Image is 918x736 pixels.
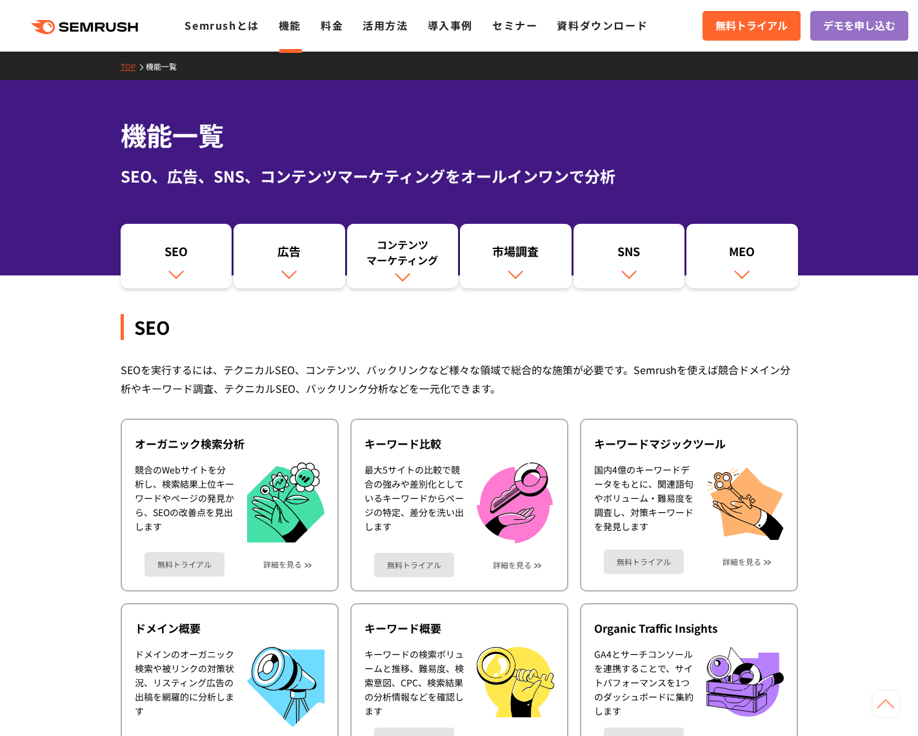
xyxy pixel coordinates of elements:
span: デモを申し込む [823,17,895,34]
img: キーワード比較 [477,462,553,543]
div: SEO [127,243,226,265]
h1: 機能一覧 [121,116,798,154]
img: Organic Traffic Insights [706,647,784,717]
div: GA4とサーチコンソールを連携することで、サイトパフォーマンスを1つのダッシュボードに集約します [594,647,693,718]
a: 資料ダウンロード [557,17,648,33]
div: ドメイン概要 [135,621,324,636]
a: 詳細を見る [723,557,761,566]
a: 詳細を見る [493,561,532,570]
div: 最大5サイトの比較で競合の強みや差別化としているキーワードからページの特定、差分を洗い出します [364,462,464,543]
a: SEO [121,224,232,288]
a: 詳細を見る [263,560,302,569]
a: 活用方法 [363,17,408,33]
a: 無料トライアル [703,11,801,41]
div: キーワード概要 [364,621,554,636]
div: SNS [580,243,679,265]
a: 広告 [234,224,345,288]
a: 無料トライアル [374,553,454,577]
div: SEO、広告、SNS、コンテンツマーケティングをオールインワンで分析 [121,164,798,188]
div: 市場調査 [466,243,565,265]
div: 広告 [240,243,339,265]
a: TOP [121,61,146,72]
a: 無料トライアル [604,550,684,574]
div: キーワード比較 [364,436,554,452]
div: SEOを実行するには、テクニカルSEO、コンテンツ、バックリンクなど様々な領域で総合的な施策が必要です。Semrushを使えば競合ドメイン分析やキーワード調査、テクニカルSEO、バックリンク分析... [121,361,798,398]
div: 競合のWebサイトを分析し、検索結果上位キーワードやページの発見から、SEOの改善点を見出します [135,462,234,543]
div: キーワードマジックツール [594,436,784,452]
a: 市場調査 [460,224,572,288]
a: コンテンツマーケティング [347,224,459,288]
a: 導入事例 [428,17,473,33]
a: 機能一覧 [146,61,186,72]
div: コンテンツ マーケティング [354,237,452,268]
a: Semrushとは [185,17,259,33]
iframe: Help widget launcher [803,686,904,722]
a: 料金 [321,17,343,33]
img: キーワードマジックツール [706,462,784,540]
img: オーガニック検索分析 [247,462,324,543]
div: オーガニック検索分析 [135,436,324,452]
div: MEO [693,243,792,265]
a: セミナー [492,17,537,33]
img: ドメイン概要 [247,647,324,727]
div: Organic Traffic Insights [594,621,784,636]
span: 無料トライアル [715,17,788,34]
div: ドメインのオーガニック検索や被リンクの対策状況、リスティング広告の出稿を網羅的に分析します [135,647,234,727]
div: 国内4億のキーワードデータをもとに、関連語句やボリューム・難易度を調査し、対策キーワードを発見します [594,462,693,540]
a: MEO [686,224,798,288]
a: SNS [574,224,685,288]
div: キーワードの検索ボリュームと推移、難易度、検索意図、CPC、検索結果の分析情報などを確認します [364,647,464,718]
img: キーワード概要 [477,647,554,717]
a: デモを申し込む [810,11,908,41]
a: 機能 [279,17,301,33]
div: SEO [121,314,798,340]
a: 無料トライアル [145,552,225,577]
